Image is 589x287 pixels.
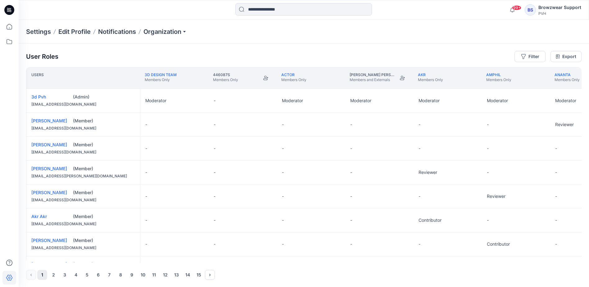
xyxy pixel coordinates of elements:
[31,190,67,195] a: [PERSON_NAME]
[282,145,284,152] p: -
[31,72,44,84] p: Users
[486,72,501,77] a: AmPhil
[31,166,67,171] a: [PERSON_NAME]
[419,241,420,247] p: -
[31,173,135,179] div: [EMAIL_ADDRESS][PERSON_NAME][DOMAIN_NAME]
[213,72,238,77] p: 446087S
[82,270,92,280] button: 5
[31,142,67,147] a: [PERSON_NAME]
[418,77,443,82] p: Members Only
[145,77,177,82] p: Members Only
[145,121,147,128] p: -
[214,121,215,128] p: -
[555,217,557,223] p: -
[260,72,271,84] button: Join
[487,241,510,247] p: Contributor
[31,118,67,123] a: [PERSON_NAME]
[555,77,580,82] p: Members Only
[555,193,557,199] p: -
[183,270,193,280] button: 14
[60,270,70,280] button: 3
[31,214,47,219] a: Akr Akr
[419,169,437,175] p: Reviewer
[214,98,215,104] p: -
[214,217,215,223] p: -
[214,145,215,152] p: -
[145,145,147,152] p: -
[350,169,352,175] p: -
[487,145,489,152] p: -
[160,270,170,280] button: 12
[514,51,546,62] button: Filter
[350,145,352,152] p: -
[487,121,489,128] p: -
[555,72,571,77] a: Ananta
[73,142,135,148] div: (Member)
[487,98,508,104] p: Moderator
[419,121,420,128] p: -
[350,193,352,199] p: -
[26,27,51,36] p: Settings
[350,217,352,223] p: -
[555,241,557,247] p: -
[171,270,181,280] button: 13
[214,169,215,175] p: -
[149,270,159,280] button: 11
[350,241,352,247] p: -
[73,261,135,267] div: (Member)
[194,270,204,280] button: 15
[282,169,284,175] p: -
[350,121,352,128] p: -
[281,72,295,77] a: ACTOR
[93,270,103,280] button: 6
[145,169,147,175] p: -
[486,77,511,82] p: Members Only
[538,11,581,16] div: PVH
[350,72,394,77] p: [PERSON_NAME] Personal Zone
[397,72,408,84] button: Join
[145,241,147,247] p: -
[31,101,135,107] div: [EMAIL_ADDRESS][DOMAIN_NAME]
[550,51,582,62] a: Export
[127,270,137,280] button: 9
[31,94,46,99] a: 3d Pvh
[104,270,114,280] button: 7
[58,27,91,36] a: Edit Profile
[71,270,81,280] button: 4
[31,238,67,243] a: [PERSON_NAME]
[555,145,557,152] p: -
[214,193,215,199] p: -
[73,118,135,124] div: (Member)
[31,125,135,131] div: [EMAIL_ADDRESS][DOMAIN_NAME]
[98,27,136,36] a: Notifications
[26,53,58,60] p: User Roles
[73,189,135,196] div: (Member)
[205,270,215,280] button: Next
[282,98,303,104] p: Moderator
[282,241,284,247] p: -
[116,270,125,280] button: 8
[350,77,394,82] p: Members and Externals
[555,121,574,128] p: Reviewer
[48,270,58,280] button: 2
[73,213,135,220] div: (Member)
[555,98,576,104] p: Moderator
[487,169,489,175] p: -
[213,77,238,82] p: Members Only
[145,72,177,77] a: 3D Design Team
[282,121,284,128] p: -
[419,98,440,104] p: Moderator
[73,237,135,244] div: (Member)
[73,94,135,100] div: (Admin)
[31,262,67,267] a: [PERSON_NAME]
[281,77,306,82] p: Members Only
[419,193,420,199] p: -
[350,98,371,104] p: Moderator
[419,145,420,152] p: -
[31,221,135,227] div: [EMAIL_ADDRESS][DOMAIN_NAME]
[487,193,505,199] p: Reviewer
[282,217,284,223] p: -
[487,217,489,223] p: -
